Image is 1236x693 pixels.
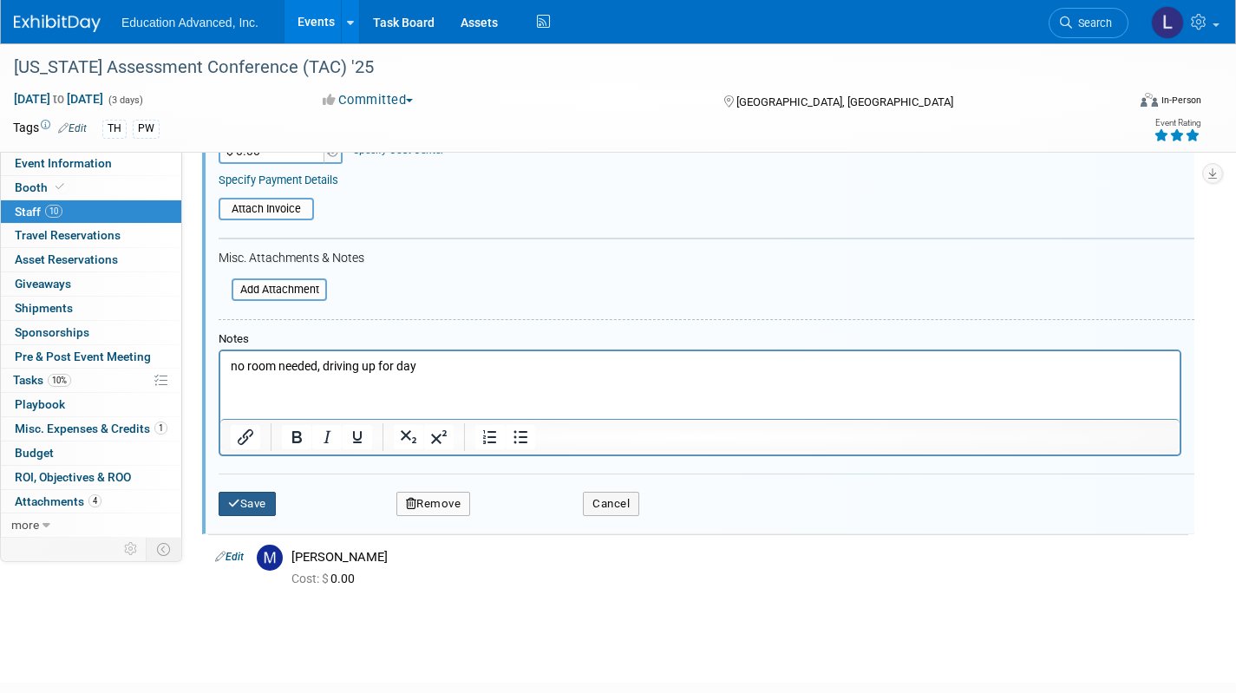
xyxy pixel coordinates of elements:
a: Giveaways [1,272,181,296]
span: Giveaways [15,277,71,291]
span: Playbook [15,397,65,411]
span: to [50,92,67,106]
span: Search [1072,16,1112,29]
a: Edit [215,551,244,563]
img: Format-Inperson.png [1141,93,1158,107]
img: ExhibitDay [14,15,101,32]
td: Personalize Event Tab Strip [116,538,147,560]
a: Booth [1,176,181,199]
span: Sponsorships [15,325,89,339]
span: Asset Reservations [15,252,118,266]
button: Bold [282,425,311,449]
a: Pre & Post Event Meeting [1,345,181,369]
a: Tasks10% [1,369,181,392]
a: Budget [1,441,181,465]
button: Subscript [394,425,423,449]
button: Numbered list [475,425,505,449]
div: PW [133,120,160,138]
span: 0.00 [291,572,362,585]
button: Remove [396,492,471,516]
span: Cost: $ [291,572,330,585]
a: Shipments [1,297,181,320]
div: TH [102,120,127,138]
button: Save [219,492,276,516]
a: Playbook [1,393,181,416]
img: Lara Miller [1151,6,1184,39]
td: Tags [13,119,87,139]
div: Notes [219,332,1181,347]
div: Event Format [1025,90,1201,116]
span: Pre & Post Event Meeting [15,350,151,363]
button: Italic [312,425,342,449]
img: M.jpg [257,545,283,571]
span: [GEOGRAPHIC_DATA], [GEOGRAPHIC_DATA] [736,95,953,108]
span: Misc. Expenses & Credits [15,422,167,435]
span: Attachments [15,494,101,508]
a: Event Information [1,152,181,175]
span: Travel Reservations [15,228,121,242]
a: Asset Reservations [1,248,181,271]
span: Education Advanced, Inc. [121,16,258,29]
span: more [11,518,39,532]
span: 1 [154,422,167,435]
a: Specify Payment Details [219,173,338,186]
span: Staff [15,205,62,219]
div: [US_STATE] Assessment Conference (TAC) '25 [8,52,1100,83]
button: Cancel [583,492,639,516]
div: [PERSON_NAME] [291,549,1181,566]
a: Staff10 [1,200,181,224]
a: Travel Reservations [1,224,181,247]
a: ROI, Objectives & ROO [1,466,181,489]
button: Bullet list [506,425,535,449]
span: 10% [48,374,71,387]
div: Event Rating [1154,119,1200,127]
button: Superscript [424,425,454,449]
div: Misc. Attachments & Notes [219,251,1194,266]
a: more [1,513,181,537]
a: Misc. Expenses & Credits1 [1,417,181,441]
div: In-Person [1161,94,1201,107]
span: 10 [45,205,62,218]
i: Booth reservation complete [56,182,64,192]
span: Tasks [13,373,71,387]
a: Sponsorships [1,321,181,344]
span: Shipments [15,301,73,315]
span: Event Information [15,156,112,170]
button: Underline [343,425,372,449]
span: Booth [15,180,68,194]
span: ROI, Objectives & ROO [15,470,131,484]
span: [DATE] [DATE] [13,91,104,107]
span: 4 [88,494,101,507]
button: Insert/edit link [231,425,260,449]
td: Toggle Event Tabs [147,538,182,560]
a: Search [1049,8,1128,38]
span: (3 days) [107,95,143,106]
span: Budget [15,446,54,460]
a: Attachments4 [1,490,181,513]
iframe: Rich Text Area [220,351,1180,419]
button: Committed [317,91,420,109]
a: Edit [58,122,87,134]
